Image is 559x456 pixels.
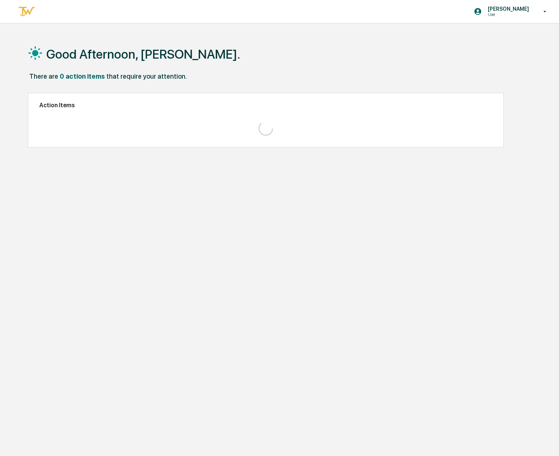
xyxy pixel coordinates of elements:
img: logo [18,6,36,18]
p: User [482,12,533,17]
div: There are [29,72,58,80]
div: that require your attention. [106,72,187,80]
p: [PERSON_NAME] [482,6,533,12]
div: 0 action items [60,72,105,80]
h1: Good Afternoon, [PERSON_NAME]. [46,47,240,62]
h2: Action Items [39,102,492,109]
